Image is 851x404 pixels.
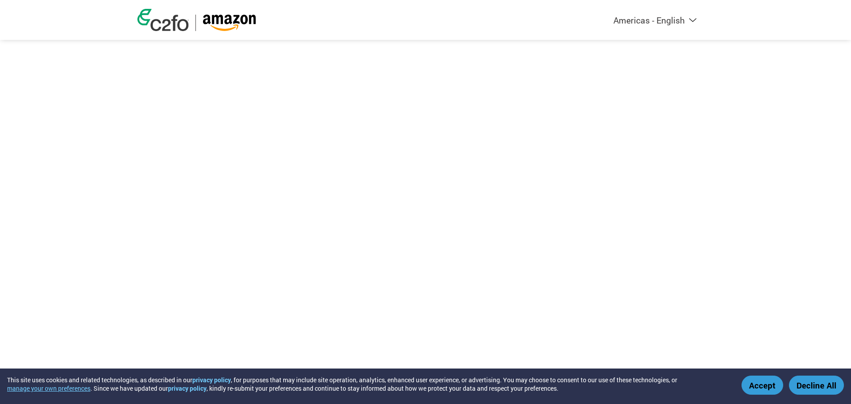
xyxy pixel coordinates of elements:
button: manage your own preferences [7,384,90,392]
button: Accept [742,376,783,395]
button: Decline All [789,376,844,395]
div: This site uses cookies and related technologies, as described in our , for purposes that may incl... [7,376,729,392]
img: c2fo logo [137,9,189,31]
img: Amazon [203,15,256,31]
a: privacy policy [192,376,231,384]
a: privacy policy [168,384,207,392]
